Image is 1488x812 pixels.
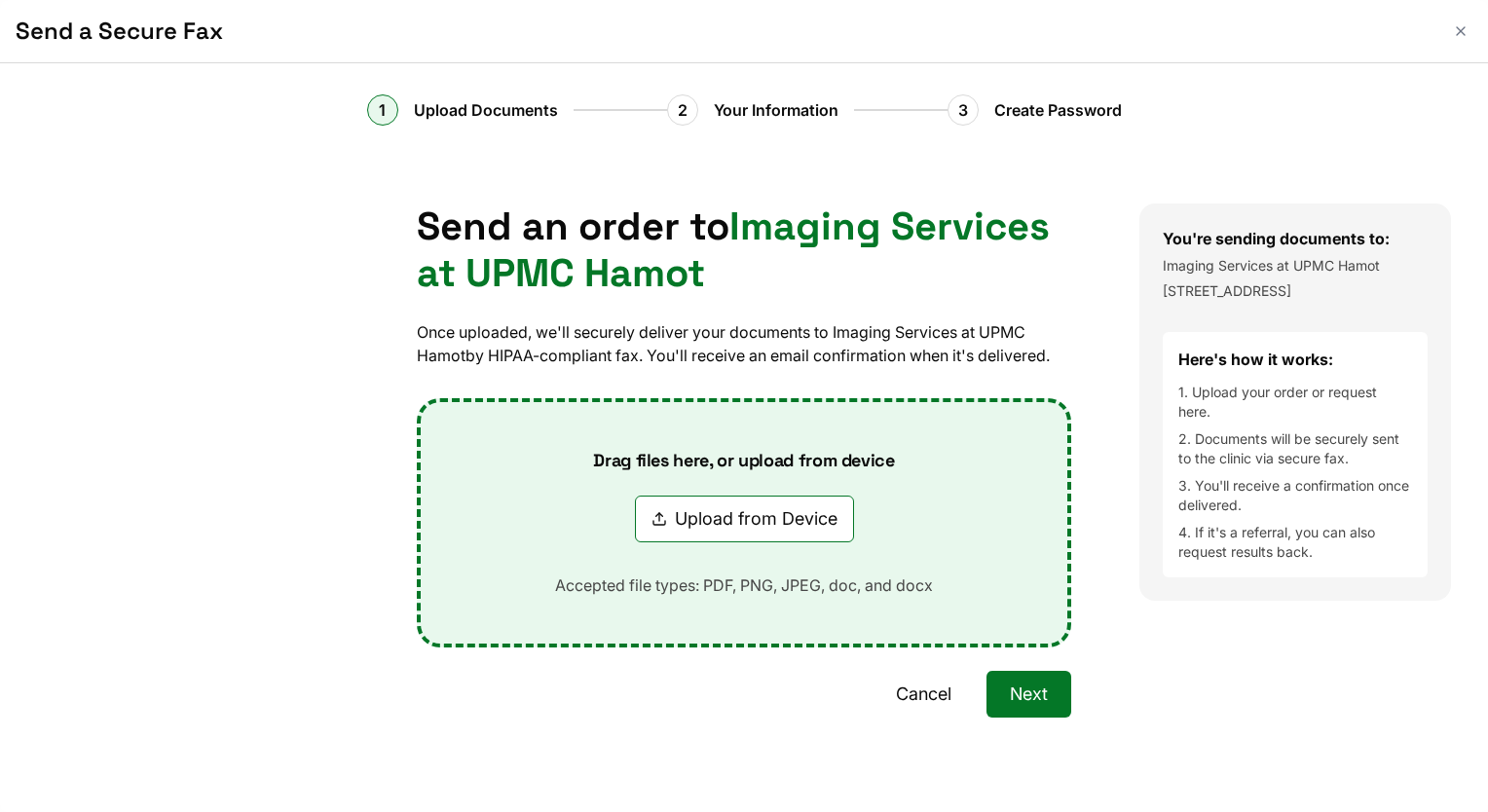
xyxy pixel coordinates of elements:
button: Next [986,671,1071,718]
span: Upload Documents [414,98,558,122]
button: Upload from Device [635,496,854,542]
div: 1 [367,94,398,126]
div: 2 [667,94,698,126]
p: Accepted file types: PDF, PNG, JPEG, doc, and docx [524,573,964,597]
h1: Send an order to [417,203,1071,297]
span: Your Information [714,98,838,122]
span: Imaging Services at UPMC Hamot [417,202,1050,298]
li: 1. Upload your order or request here. [1178,383,1412,422]
p: Once uploaded, we'll securely deliver your documents to Imaging Services at UPMC Hamot by HIPAA-c... [417,320,1071,367]
h1: Send a Secure Fax [16,16,1433,47]
button: Cancel [873,671,975,718]
div: 3 [948,94,979,126]
button: Close [1449,19,1472,43]
li: 2. Documents will be securely sent to the clinic via secure fax. [1178,429,1412,468]
p: Drag files here, or upload from device [562,449,925,472]
p: Imaging Services at UPMC Hamot [1163,256,1428,276]
span: Create Password [994,98,1122,122]
p: [STREET_ADDRESS] [1163,281,1428,301]
li: 3. You'll receive a confirmation once delivered. [1178,476,1412,515]
li: 4. If it's a referral, you can also request results back. [1178,523,1412,562]
h4: Here's how it works: [1178,348,1412,371]
h3: You're sending documents to: [1163,227,1428,250]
